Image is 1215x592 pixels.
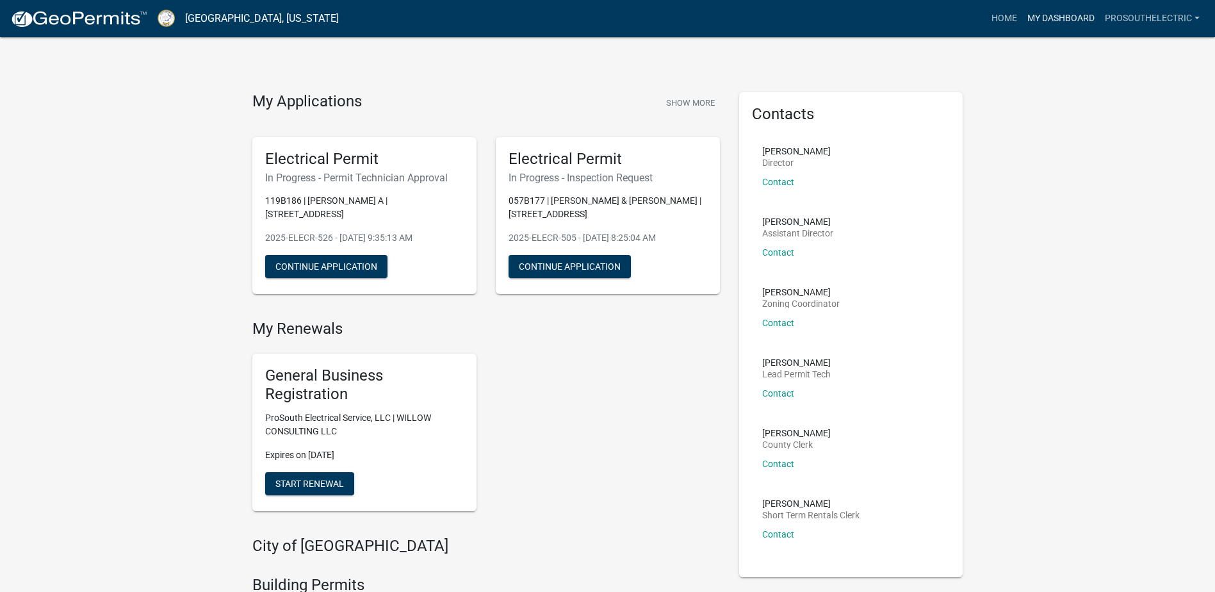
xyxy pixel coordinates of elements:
[265,231,464,245] p: 2025-ELECR-526 - [DATE] 9:35:13 AM
[265,448,464,462] p: Expires on [DATE]
[762,370,831,379] p: Lead Permit Tech
[265,150,464,169] h5: Electrical Permit
[762,177,794,187] a: Contact
[762,229,833,238] p: Assistant Director
[762,388,794,399] a: Contact
[762,247,794,258] a: Contact
[252,92,362,111] h4: My Applications
[1022,6,1100,31] a: My Dashboard
[661,92,720,113] button: Show More
[762,158,831,167] p: Director
[762,147,831,156] p: [PERSON_NAME]
[265,194,464,221] p: 119B186 | [PERSON_NAME] A | [STREET_ADDRESS]
[509,172,707,184] h6: In Progress - Inspection Request
[986,6,1022,31] a: Home
[762,288,840,297] p: [PERSON_NAME]
[762,529,794,539] a: Contact
[509,231,707,245] p: 2025-ELECR-505 - [DATE] 8:25:04 AM
[265,172,464,184] h6: In Progress - Permit Technician Approval
[265,411,464,438] p: ProSouth Electrical Service, LLC | WILLOW CONSULTING LLC
[762,459,794,469] a: Contact
[252,320,720,338] h4: My Renewals
[762,499,860,508] p: [PERSON_NAME]
[762,440,831,449] p: County Clerk
[762,299,840,308] p: Zoning Coordinator
[752,105,950,124] h5: Contacts
[762,358,831,367] p: [PERSON_NAME]
[252,320,720,521] wm-registration-list-section: My Renewals
[265,255,387,278] button: Continue Application
[762,318,794,328] a: Contact
[1100,6,1205,31] a: Prosouthelectric
[265,366,464,404] h5: General Business Registration
[762,511,860,520] p: Short Term Rentals Clerk
[509,255,631,278] button: Continue Application
[265,472,354,495] button: Start Renewal
[509,194,707,221] p: 057B177 | [PERSON_NAME] & [PERSON_NAME] | [STREET_ADDRESS]
[509,150,707,169] h5: Electrical Permit
[762,217,833,226] p: [PERSON_NAME]
[275,478,344,488] span: Start Renewal
[158,10,175,27] img: Putnam County, Georgia
[185,8,339,29] a: [GEOGRAPHIC_DATA], [US_STATE]
[252,537,720,555] h4: City of [GEOGRAPHIC_DATA]
[762,429,831,438] p: [PERSON_NAME]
